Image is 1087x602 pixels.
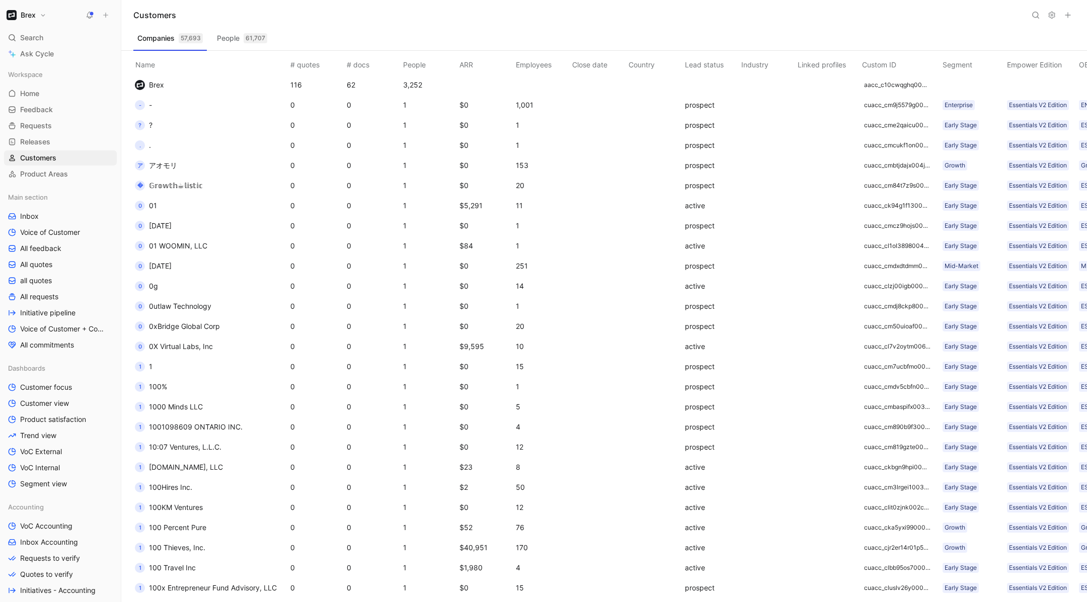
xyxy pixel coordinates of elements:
div: 1 [135,442,145,452]
td: 1 [401,397,457,417]
button: ?? [131,117,156,133]
td: $0 [457,95,514,115]
td: 50 [514,477,570,497]
td: 1 [401,155,457,176]
td: 0 [288,155,345,176]
td: $0 [457,578,514,598]
td: 0 [345,437,401,457]
a: Releases [4,134,117,149]
button: 1100 Travel Inc [131,560,199,576]
td: $0 [457,437,514,457]
td: $0 [457,316,514,336]
td: prospect [683,256,739,276]
a: Customers [4,150,117,165]
td: $84 [457,236,514,256]
td: 12 [514,497,570,518]
td: 0 [288,316,345,336]
td: 0 [288,357,345,377]
span: 100KM Ventures [149,503,203,511]
img: logo [135,80,145,90]
td: 1 [401,296,457,316]
td: $0 [457,135,514,155]
td: 1 [401,497,457,518]
button: 00g [131,278,162,294]
td: 10 [514,336,570,357]
td: 4 [514,558,570,578]
td: active [683,336,739,357]
td: prospect [683,216,739,236]
span: [DOMAIN_NAME], LLC [149,463,223,471]
div: 0 [135,221,145,231]
a: Inbox Accounting [4,535,117,550]
td: $0 [457,497,514,518]
td: 0 [288,236,345,256]
td: active [683,457,739,477]
button: 11 [131,359,156,375]
a: Voice of Customer + Commercial NRR Feedback [4,321,117,336]
td: 0 [288,397,345,417]
td: $0 [457,397,514,417]
span: VoC Accounting [20,521,72,531]
span: [DATE] [149,221,172,230]
td: prospect [683,437,739,457]
td: 0 [288,135,345,155]
td: 62 [345,75,401,95]
td: 0 [345,135,401,155]
span: Segment view [20,479,67,489]
span: 1000 Minds LLC [149,402,203,411]
span: 100% [149,382,167,391]
span: - [149,101,152,109]
div: ア [135,160,145,170]
span: VoC External [20,447,62,457]
td: 0 [288,558,345,578]
span: Dashboards [8,363,45,373]
a: Customer view [4,396,117,411]
td: 0 [345,176,401,196]
span: All feedback [20,243,61,253]
div: 1 [135,402,145,412]
td: $0 [457,115,514,135]
td: active [683,276,739,296]
td: 1 [401,316,457,336]
div: 1 [135,482,145,492]
td: 0 [288,196,345,216]
button: 110:07 Ventures, L.L.C. [131,439,225,455]
button: 1100Hires Inc. [131,479,196,495]
span: Accounting [8,502,44,512]
td: active [683,558,739,578]
span: Main section [8,192,48,202]
button: .. [131,137,154,153]
span: VoC Internal [20,463,60,473]
td: 3,252 [401,75,457,95]
div: - [135,100,145,110]
span: 100 Thieves, Inc. [149,543,205,552]
td: prospect [683,115,739,135]
td: 4 [514,417,570,437]
span: Quotes to verify [20,569,73,579]
td: 76 [514,518,570,538]
td: prospect [683,176,739,196]
td: 1 [401,95,457,115]
div: 1 [135,422,145,432]
td: prospect [683,377,739,397]
td: 11 [514,196,570,216]
span: 0g [149,282,158,290]
div: Dashboards [4,361,117,376]
a: Customer focus [4,380,117,395]
span: 0utlaw Technology [149,302,211,310]
td: 0 [345,95,401,115]
button: 00xBridge Global Corp [131,318,223,334]
div: ? [135,120,145,130]
div: 61,707 [244,33,267,43]
td: 1 [401,578,457,598]
span: . [149,141,151,149]
td: prospect [683,155,739,176]
td: 5 [514,397,570,417]
div: 0 [135,301,145,311]
td: 1 [401,236,457,256]
td: 0 [345,497,401,518]
button: 001 WOOMIN, LLC [131,238,211,254]
div: Main sectionInboxVoice of CustomerAll feedbackAll quotesall quotesAll requestsInitiative pipeline... [4,190,117,353]
td: 0 [345,196,401,216]
a: Requests [4,118,117,133]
